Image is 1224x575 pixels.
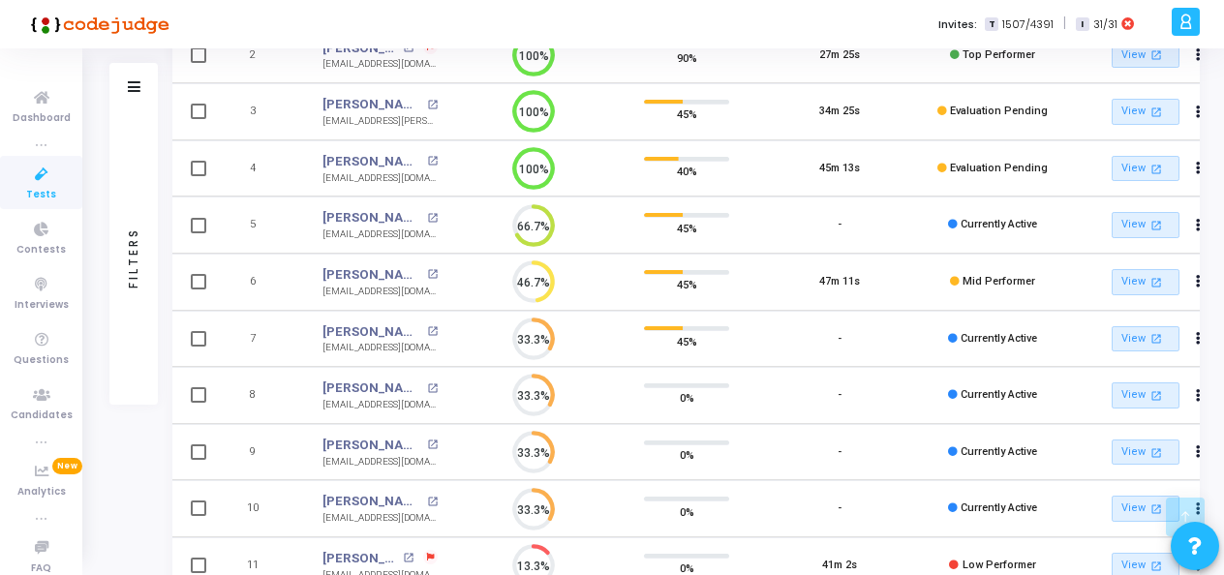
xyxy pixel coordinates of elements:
[1185,382,1212,409] button: Actions
[985,17,997,32] span: T
[838,444,841,461] div: -
[427,100,438,110] mat-icon: open_in_new
[427,156,438,166] mat-icon: open_in_new
[427,269,438,280] mat-icon: open_in_new
[1148,500,1165,517] mat-icon: open_in_new
[15,297,69,314] span: Interviews
[52,458,82,474] span: New
[838,331,841,348] div: -
[1185,269,1212,296] button: Actions
[221,254,303,311] td: 6
[838,217,841,233] div: -
[427,213,438,224] mat-icon: open_in_new
[1148,104,1165,120] mat-icon: open_in_new
[1063,14,1066,34] span: |
[963,559,1036,571] span: Low Performer
[427,383,438,394] mat-icon: open_in_new
[1185,496,1212,523] button: Actions
[322,511,438,526] div: [EMAIL_ADDRESS][DOMAIN_NAME]
[1112,43,1179,69] a: View
[221,424,303,481] td: 9
[1148,387,1165,404] mat-icon: open_in_new
[963,275,1035,287] span: Mid Performer
[322,171,438,186] div: [EMAIL_ADDRESS][DOMAIN_NAME]
[961,218,1037,230] span: Currently Active
[1185,155,1212,182] button: Actions
[677,331,697,350] span: 45%
[677,105,697,124] span: 45%
[1112,382,1179,409] a: View
[322,378,422,398] a: [PERSON_NAME]
[427,497,438,507] mat-icon: open_in_new
[819,274,860,290] div: 47m 11s
[677,218,697,237] span: 45%
[961,332,1037,345] span: Currently Active
[221,311,303,368] td: 7
[1185,212,1212,239] button: Actions
[677,47,697,67] span: 90%
[950,105,1048,117] span: Evaluation Pending
[1148,274,1165,290] mat-icon: open_in_new
[322,322,422,342] a: [PERSON_NAME] [PERSON_NAME]
[125,152,142,365] div: Filters
[11,408,73,424] span: Candidates
[838,500,841,517] div: -
[1185,99,1212,126] button: Actions
[819,104,860,120] div: 34m 25s
[961,501,1037,514] span: Currently Active
[221,27,303,84] td: 2
[677,275,697,294] span: 45%
[322,398,438,412] div: [EMAIL_ADDRESS][DOMAIN_NAME]
[322,57,438,72] div: [EMAIL_ADDRESS][DOMAIN_NAME]
[819,161,860,177] div: 45m 13s
[427,439,438,450] mat-icon: open_in_new
[1112,326,1179,352] a: View
[680,388,694,408] span: 0%
[680,445,694,465] span: 0%
[1148,558,1165,574] mat-icon: open_in_new
[403,553,413,563] mat-icon: open_in_new
[1148,161,1165,177] mat-icon: open_in_new
[1076,17,1088,32] span: I
[221,83,303,140] td: 3
[680,501,694,521] span: 0%
[1112,269,1179,295] a: View
[322,265,422,285] a: [PERSON_NAME] M
[427,326,438,337] mat-icon: open_in_new
[1185,439,1212,466] button: Actions
[1148,46,1165,63] mat-icon: open_in_new
[677,162,697,181] span: 40%
[13,110,71,127] span: Dashboard
[963,48,1035,61] span: Top Performer
[322,436,422,455] a: [PERSON_NAME]
[221,480,303,537] td: 10
[221,367,303,424] td: 8
[14,352,69,369] span: Questions
[1112,496,1179,522] a: View
[322,341,438,355] div: [EMAIL_ADDRESS][DOMAIN_NAME]
[819,47,860,64] div: 27m 25s
[961,445,1037,458] span: Currently Active
[1093,16,1117,33] span: 31/31
[16,242,66,258] span: Contests
[950,162,1048,174] span: Evaluation Pending
[322,95,422,114] a: [PERSON_NAME]
[17,484,66,500] span: Analytics
[24,5,169,44] img: logo
[1185,325,1212,352] button: Actions
[938,16,977,33] label: Invites:
[961,388,1037,401] span: Currently Active
[221,140,303,197] td: 4
[322,492,422,511] a: [PERSON_NAME]
[822,558,857,574] div: 41m 2s
[322,114,438,129] div: [EMAIL_ADDRESS][PERSON_NAME][DOMAIN_NAME]
[322,455,438,469] div: [EMAIL_ADDRESS][DOMAIN_NAME]
[838,387,841,404] div: -
[322,152,422,171] a: [PERSON_NAME]
[1185,42,1212,69] button: Actions
[322,549,398,568] a: [PERSON_NAME]
[1112,156,1179,182] a: View
[322,227,438,242] div: [EMAIL_ADDRESS][DOMAIN_NAME]
[1112,99,1179,125] a: View
[26,187,56,203] span: Tests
